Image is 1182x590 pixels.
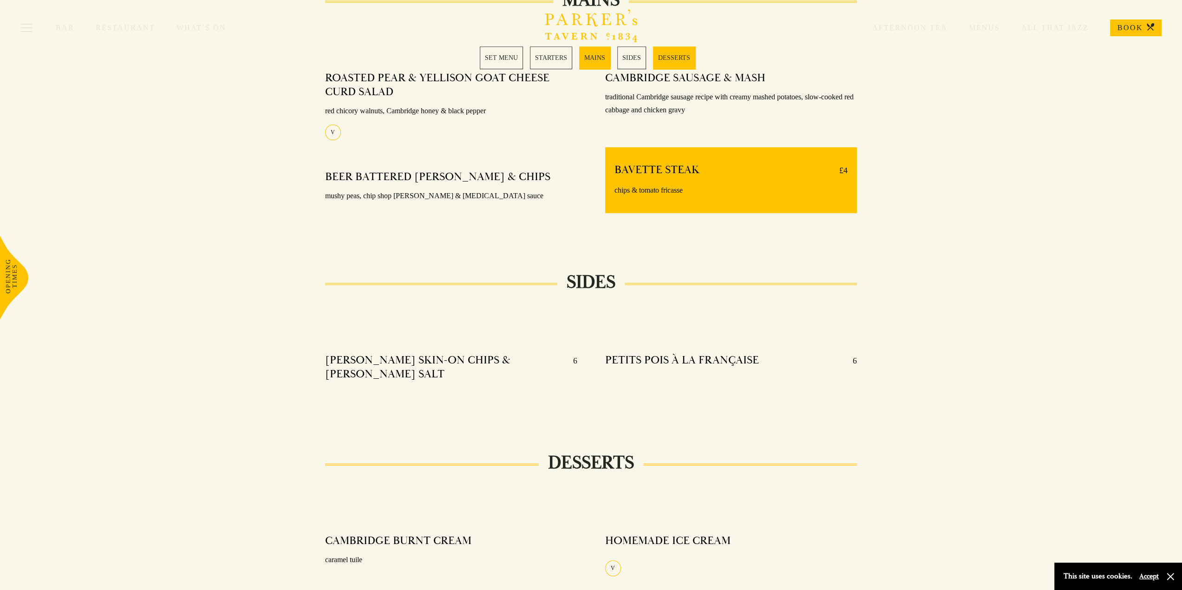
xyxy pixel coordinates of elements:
[1064,570,1132,583] p: This site uses cookies.
[1166,572,1175,581] button: Close and accept
[325,353,564,381] h4: [PERSON_NAME] SKIN-ON CHIPS & [PERSON_NAME] SALT
[579,46,610,69] a: 3 / 5
[830,163,848,178] p: £4
[564,353,577,381] p: 6
[614,163,699,178] h4: BAVETTE STEAK
[614,184,848,197] p: chips & tomato fricasse
[539,452,643,474] h2: DESSERTS
[325,124,341,140] div: V
[325,553,577,567] p: caramel tuile
[605,534,731,548] h4: HOMEMADE ICE CREAM
[530,46,572,69] a: 2 / 5
[325,104,577,118] p: red chicory walnuts, Cambridge honey & black pepper
[325,189,577,203] p: mushy peas, chip shop [PERSON_NAME] & [MEDICAL_DATA] sauce
[1139,572,1159,581] button: Accept
[325,170,550,184] h4: BEER BATTERED [PERSON_NAME] & CHIPS
[325,534,471,548] h4: CAMBRIDGE BURNT CREAM
[617,46,646,69] a: 4 / 5
[557,271,625,293] h2: SIDES
[605,353,759,368] h4: PETITS POIS À LA FRANÇAISE
[480,46,523,69] a: 1 / 5
[843,353,857,368] p: 6
[605,91,857,117] p: traditional Cambridge sausage recipe with creamy mashed potatoes, slow-cooked red cabbage and chi...
[605,560,621,576] div: V
[653,46,695,69] a: 5 / 5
